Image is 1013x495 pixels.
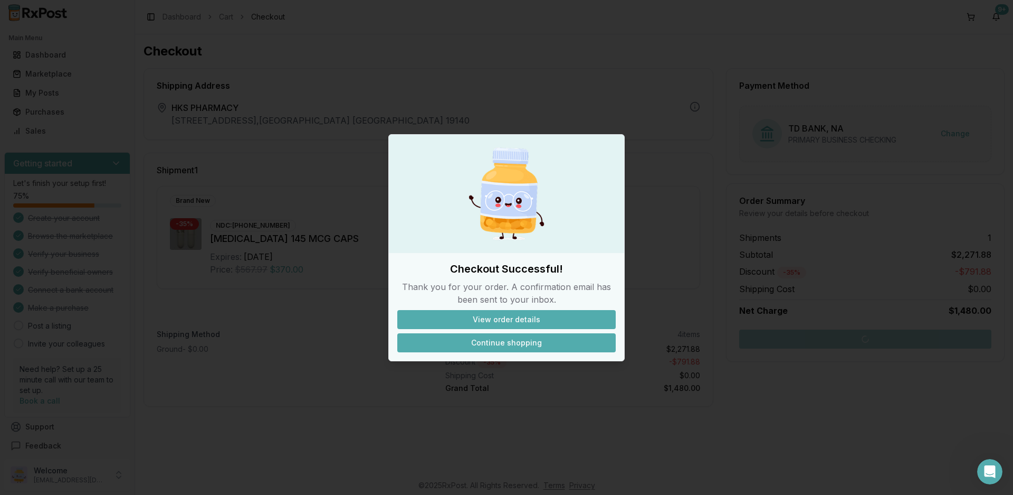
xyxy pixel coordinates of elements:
h2: Checkout Successful! [397,261,616,276]
img: Happy Pill Bottle [456,143,557,245]
button: Continue shopping [397,333,616,352]
p: Thank you for your order. A confirmation email has been sent to your inbox. [397,281,616,306]
button: View order details [397,310,616,329]
iframe: Intercom live chat [977,459,1002,484]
